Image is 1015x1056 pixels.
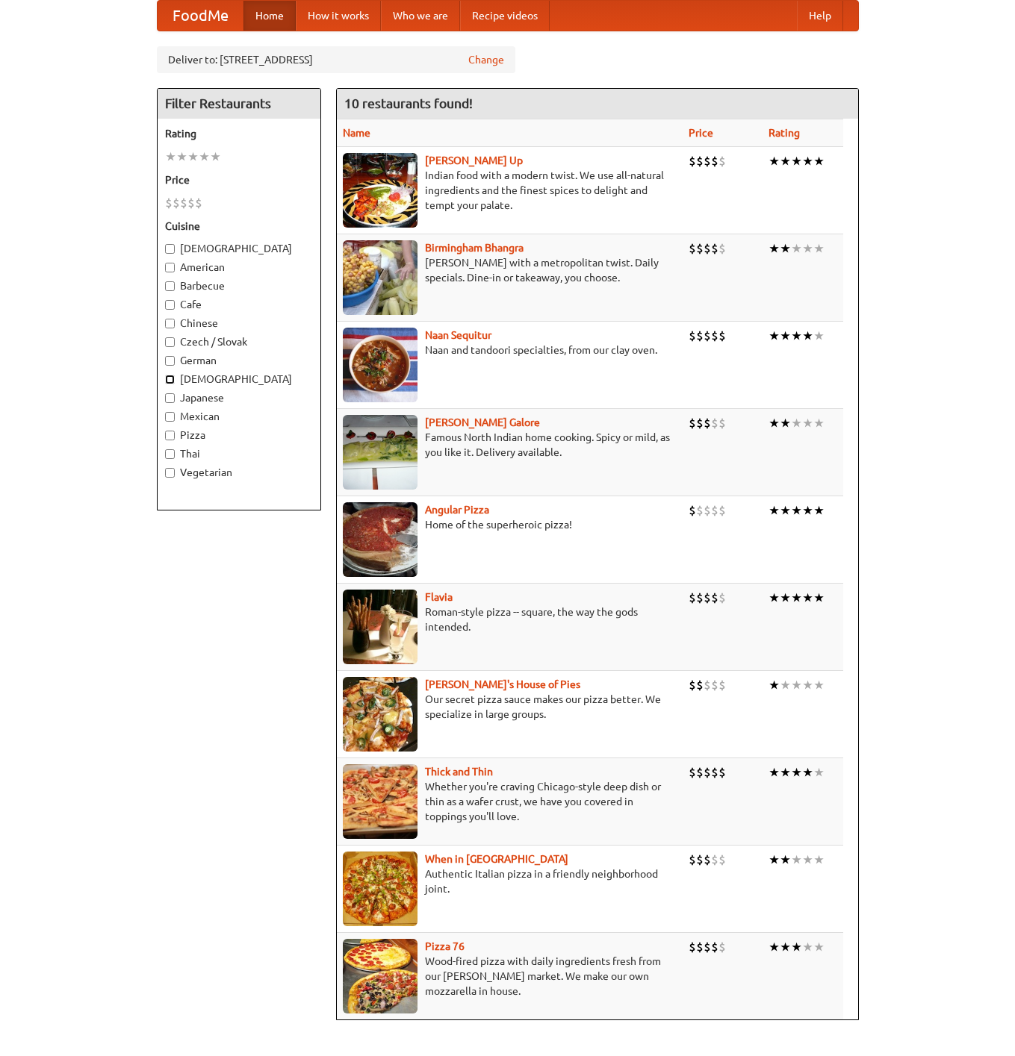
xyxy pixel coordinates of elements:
[802,328,813,344] li: ★
[704,153,711,169] li: $
[689,328,696,344] li: $
[425,329,491,341] a: Naan Sequitur
[813,240,825,257] li: ★
[425,678,580,690] b: [PERSON_NAME]'s House of Pies
[813,590,825,606] li: ★
[689,153,696,169] li: $
[157,46,515,73] div: Deliver to: [STREET_ADDRESS]
[689,677,696,693] li: $
[425,940,465,952] a: Pizza 76
[769,764,780,781] li: ★
[704,764,711,781] li: $
[769,502,780,519] li: ★
[791,677,802,693] li: ★
[718,415,726,431] li: $
[425,154,523,166] b: [PERSON_NAME] Up
[718,502,726,519] li: $
[696,502,704,519] li: $
[425,504,489,516] a: Angular Pizza
[165,149,176,165] li: ★
[158,89,320,119] h4: Filter Restaurants
[176,149,187,165] li: ★
[791,852,802,868] li: ★
[813,677,825,693] li: ★
[187,149,199,165] li: ★
[158,1,243,31] a: FoodMe
[718,852,726,868] li: $
[718,328,726,344] li: $
[780,502,791,519] li: ★
[780,939,791,955] li: ★
[425,766,493,778] a: Thick and Thin
[769,415,780,431] li: ★
[296,1,381,31] a: How it works
[165,375,175,384] input: [DEMOGRAPHIC_DATA]
[780,240,791,257] li: ★
[696,939,704,955] li: $
[689,590,696,606] li: $
[696,328,704,344] li: $
[165,300,175,310] input: Cafe
[425,591,453,603] a: Flavia
[165,431,175,440] input: Pizza
[199,149,210,165] li: ★
[689,240,696,257] li: $
[696,153,704,169] li: $
[769,328,780,344] li: ★
[797,1,843,31] a: Help
[165,172,313,187] h5: Price
[343,328,418,402] img: naansequitur.jpg
[769,590,780,606] li: ★
[343,852,418,926] img: wheninrome.jpg
[704,590,711,606] li: $
[343,779,677,824] p: Whether you're craving Chicago-style deep dish or thin as a wafer crust, we have you covered in t...
[343,430,677,460] p: Famous North Indian home cooking. Spicy or mild, as you like it. Delivery available.
[195,195,202,211] li: $
[711,852,718,868] li: $
[802,502,813,519] li: ★
[165,281,175,291] input: Barbecue
[780,328,791,344] li: ★
[769,153,780,169] li: ★
[165,428,313,443] label: Pizza
[696,677,704,693] li: $
[711,502,718,519] li: $
[425,242,524,254] a: Birmingham Bhangra
[165,356,175,366] input: German
[769,127,800,139] a: Rating
[704,415,711,431] li: $
[165,449,175,459] input: Thai
[696,590,704,606] li: $
[711,415,718,431] li: $
[165,446,313,461] label: Thai
[689,852,696,868] li: $
[711,939,718,955] li: $
[425,853,568,865] b: When in [GEOGRAPHIC_DATA]
[343,240,418,315] img: bhangra.jpg
[343,255,677,285] p: [PERSON_NAME] with a metropolitan twist. Daily specials. Dine-in or takeaway, you choose.
[187,195,195,211] li: $
[165,372,313,387] label: [DEMOGRAPHIC_DATA]
[689,502,696,519] li: $
[165,278,313,293] label: Barbecue
[343,692,677,722] p: Our secret pizza sauce makes our pizza better. We specialize in large groups.
[718,153,726,169] li: $
[718,677,726,693] li: $
[802,677,813,693] li: ★
[696,852,704,868] li: $
[165,465,313,480] label: Vegetarian
[165,390,313,405] label: Japanese
[343,939,418,1013] img: pizza76.jpg
[343,343,677,357] p: Naan and tandoori specialties, from our clay oven.
[165,263,175,272] input: American
[689,127,713,139] a: Price
[343,590,418,664] img: flavia.jpg
[813,939,825,955] li: ★
[165,409,313,424] label: Mexican
[711,153,718,169] li: $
